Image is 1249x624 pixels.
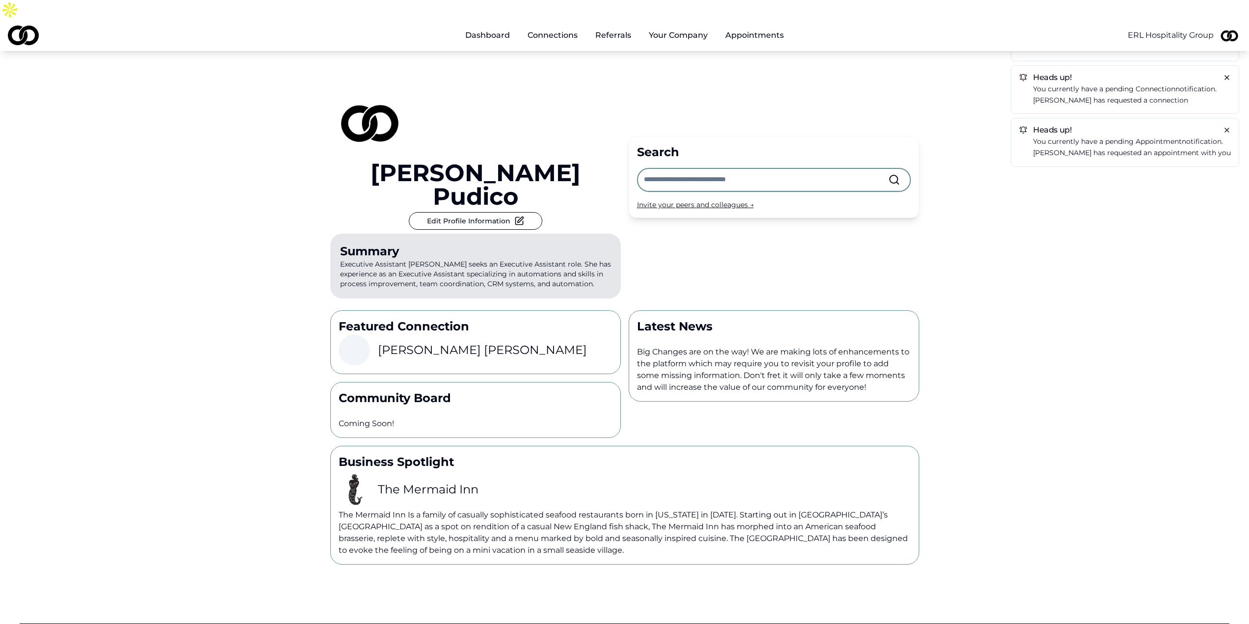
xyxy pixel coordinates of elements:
[1033,147,1231,159] p: [PERSON_NAME] has requested an appointment with you
[1128,29,1214,41] button: ERL Hospitality Group
[1033,83,1231,95] p: You currently have a pending notification.
[718,26,792,45] a: Appointments
[637,346,911,393] p: Big Changes are on the way! We are making lots of enhancements to the platform which may require ...
[1033,136,1231,159] a: You currently have a pending appointmentnotification.[PERSON_NAME] has requested an appointment w...
[339,418,612,430] p: Coming Soon!
[330,234,621,298] p: Executive Assistant [PERSON_NAME] seeks an Executive Assistant role. She has experience as an Exe...
[340,244,611,259] div: Summary
[637,319,911,334] p: Latest News
[457,26,792,45] nav: Main
[1019,126,1231,134] h5: Heads up!
[330,161,621,208] a: [PERSON_NAME] Pudico
[8,26,39,45] img: logo
[339,509,911,556] p: The Mermaid Inn Is a family of casually sophisticated seafood restaurants born in [US_STATE] in [...
[637,200,911,210] div: Invite your peers and colleagues →
[1033,136,1231,147] p: You currently have a pending notification.
[339,454,911,470] p: Business Spotlight
[378,342,587,358] h3: [PERSON_NAME] [PERSON_NAME]
[1218,24,1241,47] img: 126d1970-4131-4eca-9e04-994076d8ae71-2-profile_picture.jpeg
[330,82,409,161] img: 126d1970-4131-4eca-9e04-994076d8ae71-2-profile_picture.jpeg
[339,319,612,334] p: Featured Connection
[641,26,716,45] button: Your Company
[409,212,542,230] button: Edit Profile Information
[1136,137,1182,146] span: appointment
[378,482,478,497] h3: The Mermaid Inn
[1019,74,1231,81] h5: Heads up!
[1136,84,1175,93] span: connection
[637,144,911,160] div: Search
[457,26,518,45] a: Dashboard
[520,26,585,45] a: Connections
[1033,83,1231,106] a: You currently have a pending connectionnotification.[PERSON_NAME] has requested a connection
[1033,95,1231,106] p: [PERSON_NAME] has requested a connection
[339,390,612,406] p: Community Board
[339,474,370,505] img: 2536d4df-93e4-455f-9ee8-7602d4669c22-images-images-profile_picture.png
[587,26,639,45] a: Referrals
